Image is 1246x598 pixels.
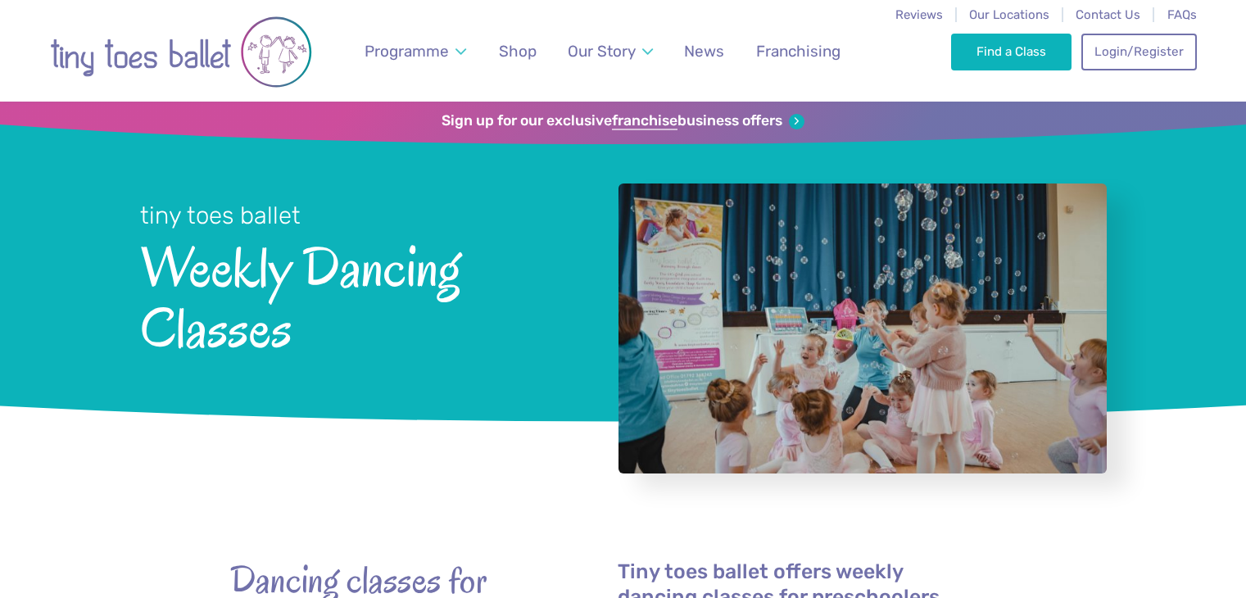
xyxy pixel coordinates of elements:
[560,32,660,70] a: Our Story
[50,11,312,93] img: tiny toes ballet
[499,42,537,61] span: Shop
[491,32,544,70] a: Shop
[756,42,840,61] span: Franchising
[1076,7,1140,22] a: Contact Us
[365,42,449,61] span: Programme
[895,7,943,22] a: Reviews
[969,7,1049,22] a: Our Locations
[442,112,804,130] a: Sign up for our exclusivefranchisebusiness offers
[677,32,732,70] a: News
[951,34,1072,70] a: Find a Class
[748,32,848,70] a: Franchising
[140,232,575,359] span: Weekly Dancing Classes
[356,32,473,70] a: Programme
[612,112,677,130] strong: franchise
[140,202,301,229] small: tiny toes ballet
[1081,34,1196,70] a: Login/Register
[568,42,636,61] span: Our Story
[684,42,724,61] span: News
[1167,7,1197,22] a: FAQs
